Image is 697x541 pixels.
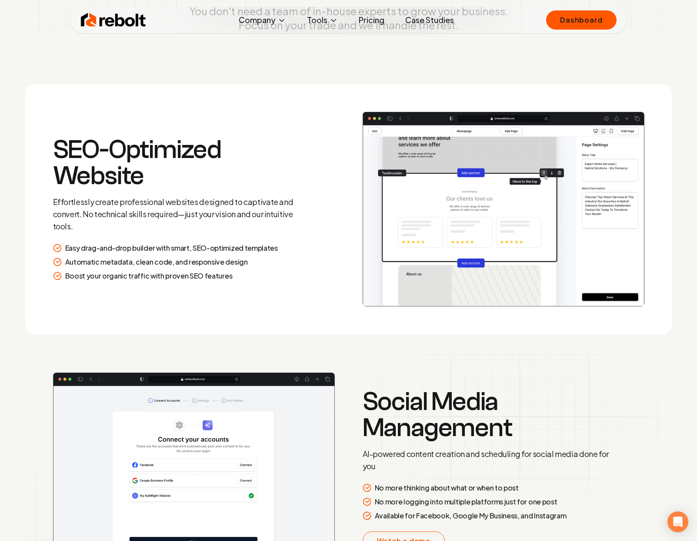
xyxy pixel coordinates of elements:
[352,11,391,29] a: Pricing
[398,11,461,29] a: Case Studies
[65,243,278,253] p: Easy drag-and-drop builder with smart, SEO-optimized templates
[363,112,644,306] img: How it works
[375,511,567,521] p: Available for Facebook, Google My Business, and Instagram
[189,4,508,32] p: You don't need a team of in-house experts to grow your business. Focus on your trade and we'll ha...
[546,10,616,30] a: Dashboard
[53,137,303,189] h3: SEO-Optimized Website
[375,483,519,493] p: No more thinking about what or when to post
[300,11,345,29] button: Tools
[232,11,293,29] button: Company
[375,497,557,507] p: No more logging into multiple platforms just for one post
[363,448,613,472] p: AI-powered content creation and scheduling for social media done for you
[363,389,613,441] h3: Social Media Management
[667,511,688,532] div: Open Intercom Messenger
[65,257,248,267] p: Automatic metadata, clean code, and responsive design
[81,11,146,29] img: Rebolt Logo
[53,196,303,232] p: Effortlessly create professional websites designed to captivate and convert. No technical skills ...
[65,271,233,281] p: Boost your organic traffic with proven SEO features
